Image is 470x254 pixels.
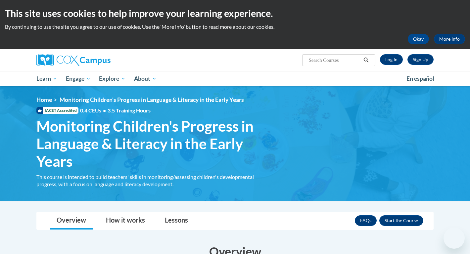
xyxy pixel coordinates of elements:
div: This course is intended to build teachers' skills in monitoring/assessing children's developmenta... [36,173,265,188]
a: Learn [32,71,62,86]
iframe: Button to launch messaging window [444,228,465,249]
h2: This site uses cookies to help improve your learning experience. [5,7,465,20]
p: By continuing to use the site you agree to our use of cookies. Use the ‘More info’ button to read... [5,23,465,30]
a: Engage [62,71,95,86]
img: Cox Campus [36,54,111,66]
a: Log In [380,54,403,65]
span: Learn [36,75,57,83]
span: Explore [99,75,125,83]
button: Search [361,56,371,64]
a: How it works [99,212,152,230]
a: FAQs [355,215,377,226]
input: Search Courses [308,56,361,64]
span: 3.5 Training Hours [108,107,151,113]
div: Main menu [26,71,444,86]
span: 0.4 CEUs [80,107,151,114]
span: About [134,75,157,83]
a: Cox Campus [36,54,162,66]
a: Explore [95,71,130,86]
a: About [130,71,161,86]
span: • [103,107,106,113]
span: Monitoring Children's Progress in Language & Literacy in the Early Years [36,117,265,170]
button: Okay [408,34,429,44]
button: Enroll [379,215,423,226]
span: IACET Accredited [36,107,78,114]
a: Lessons [158,212,195,230]
span: En español [406,75,434,82]
a: Home [36,96,52,103]
span: Engage [66,75,91,83]
a: En español [402,72,439,86]
span: Monitoring Children's Progress in Language & Literacy in the Early Years [60,96,244,103]
a: More Info [434,34,465,44]
a: Register [407,54,434,65]
a: Overview [50,212,93,230]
